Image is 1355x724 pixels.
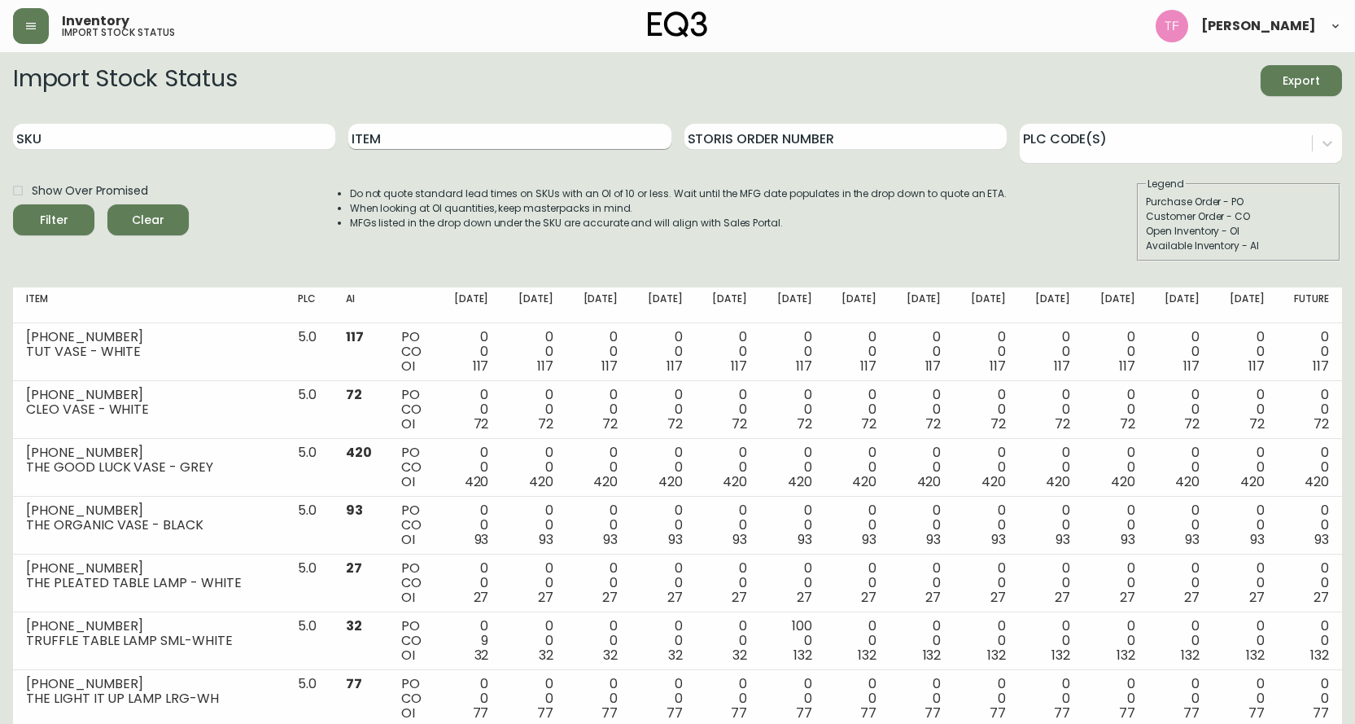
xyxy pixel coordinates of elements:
div: 0 0 [709,330,747,374]
th: [DATE] [566,287,631,323]
span: 77 [667,704,683,722]
div: Customer Order - CO [1146,209,1331,224]
div: PO CO [401,619,424,663]
div: 0 0 [514,503,553,547]
h2: Import Stock Status [13,65,237,96]
div: PO CO [401,503,424,547]
span: 93 [603,530,618,549]
div: 0 0 [773,677,811,721]
div: CLEO VASE - WHITE [26,402,272,417]
div: 0 0 [773,445,811,489]
span: 420 [723,472,747,491]
span: 72 [1184,415,1200,433]
span: 72 [990,415,1006,433]
div: 0 0 [1161,561,1200,605]
div: 0 0 [1291,445,1329,489]
span: Show Over Promised [32,182,148,200]
span: 72 [602,415,618,433]
span: 420 [346,443,372,462]
span: 32 [603,646,618,665]
div: 0 0 [1032,561,1070,605]
span: 132 [1246,646,1265,665]
div: 0 0 [1291,503,1329,547]
div: 0 0 [838,619,876,663]
div: 0 0 [1291,561,1329,605]
div: 0 0 [644,561,682,605]
div: 0 0 [644,388,682,432]
span: 117 [925,357,942,375]
div: 0 0 [1096,677,1134,721]
div: PO CO [401,677,424,721]
span: 77 [796,704,812,722]
div: 0 0 [1161,388,1200,432]
div: 0 0 [1291,330,1329,374]
div: 0 0 [967,561,1005,605]
span: 27 [732,588,747,607]
span: 117 [473,357,489,375]
div: 0 0 [709,619,747,663]
span: 27 [861,588,876,607]
div: 0 0 [903,619,941,663]
span: 72 [1055,415,1070,433]
span: 27 [1313,588,1329,607]
div: 0 0 [1096,619,1134,663]
span: 77 [1248,704,1265,722]
span: 77 [731,704,747,722]
div: Filter [40,210,68,230]
div: 0 0 [1096,388,1134,432]
span: OI [401,588,415,607]
li: When looking at OI quantities, keep masterpacks in mind. [350,201,1008,216]
span: 27 [1055,588,1070,607]
div: 0 0 [773,503,811,547]
th: [DATE] [631,287,695,323]
div: 0 0 [1161,445,1200,489]
th: PLC [285,287,332,323]
div: 0 0 [1032,330,1070,374]
button: Export [1261,65,1342,96]
li: Do not quote standard lead times on SKUs with an OI of 10 or less. Wait until the MFG date popula... [350,186,1008,201]
th: Future [1278,287,1342,323]
div: 0 0 [1032,677,1070,721]
span: 420 [658,472,683,491]
div: Purchase Order - PO [1146,195,1331,209]
span: 72 [797,415,812,433]
div: 0 0 [1161,677,1200,721]
span: 117 [1054,357,1070,375]
th: [DATE] [1083,287,1147,323]
th: [DATE] [760,287,824,323]
th: [DATE] [501,287,566,323]
span: 27 [1184,588,1200,607]
span: 93 [798,530,812,549]
span: 93 [926,530,941,549]
th: [DATE] [1148,287,1213,323]
div: 0 0 [838,388,876,432]
span: 77 [346,674,362,693]
span: 27 [1249,588,1265,607]
div: [PHONE_NUMBER] [26,677,272,691]
div: 0 0 [709,561,747,605]
div: PO CO [401,388,424,432]
div: 0 0 [514,561,553,605]
div: 0 0 [903,561,941,605]
div: 0 0 [450,677,488,721]
span: 93 [991,530,1006,549]
div: 0 0 [1226,619,1264,663]
span: 77 [1183,704,1200,722]
span: 132 [1310,646,1329,665]
div: 0 0 [773,330,811,374]
span: 93 [1314,530,1329,549]
img: 509424b058aae2bad57fee408324c33f [1156,10,1188,42]
div: 0 0 [450,561,488,605]
span: 72 [346,385,362,404]
div: 0 0 [967,388,1005,432]
span: 27 [538,588,553,607]
span: 32 [539,646,553,665]
div: TUT VASE - WHITE [26,344,272,359]
span: 93 [1185,530,1200,549]
span: 72 [1120,415,1135,433]
div: THE ORGANIC VASE - BLACK [26,518,272,533]
div: 0 0 [709,445,747,489]
div: 0 0 [1096,561,1134,605]
span: 72 [925,415,941,433]
th: [DATE] [437,287,501,323]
